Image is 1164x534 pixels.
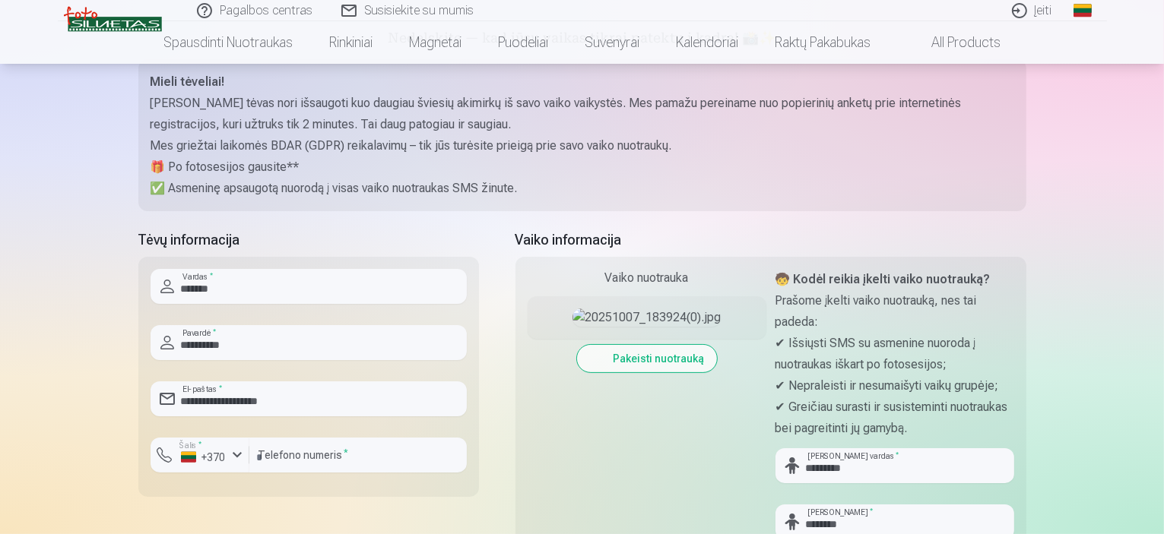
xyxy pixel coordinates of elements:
div: +370 [181,450,227,465]
p: ✔ Nepraleisti ir nesumaišyti vaikų grupėje; [775,375,1014,397]
a: Puodeliai [480,21,566,64]
strong: Mieli tėveliai! [151,74,225,89]
p: Prašome įkelti vaiko nuotrauką, nes tai padeda: [775,290,1014,333]
p: [PERSON_NAME] tėvas nori išsaugoti kuo daugiau šviesių akimirkų iš savo vaiko vaikystės. Mes pama... [151,93,1014,135]
a: Magnetai [391,21,480,64]
p: 🎁 Po fotosesijos gausite** [151,156,1014,178]
h5: Vaiko informacija [515,229,1026,251]
a: Spausdinti nuotraukas [145,21,311,64]
button: Pakeisti nuotrauką [577,345,717,372]
img: /v3 [64,6,162,32]
button: Šalis*+370 [151,438,249,472]
p: ✔ Išsiųsti SMS su asmenine nuoroda į nuotraukas iškart po fotosesijos; [775,333,1014,375]
a: Suvenyrai [566,21,658,64]
strong: 🧒 Kodėl reikia įkelti vaiko nuotrauką? [775,272,991,286]
div: Vaiko nuotrauka [528,269,766,287]
p: ✅ Asmeninę apsaugotą nuorodą į visas vaiko nuotraukas SMS žinute. [151,178,1014,199]
p: ✔ Greičiau surasti ir susisteminti nuotraukas bei pagreitinti jų gamybą. [775,397,1014,439]
label: Šalis [175,440,206,451]
a: Rinkiniai [311,21,391,64]
a: All products [889,21,1019,64]
img: 20251007_183924(0).jpg [572,308,721,327]
p: Mes griežtai laikomės BDAR (GDPR) reikalavimų – tik jūs turėsite prieigą prie savo vaiko nuotraukų. [151,135,1014,156]
h5: Tėvų informacija [138,229,479,251]
a: Raktų pakabukas [756,21,889,64]
a: Kalendoriai [658,21,756,64]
